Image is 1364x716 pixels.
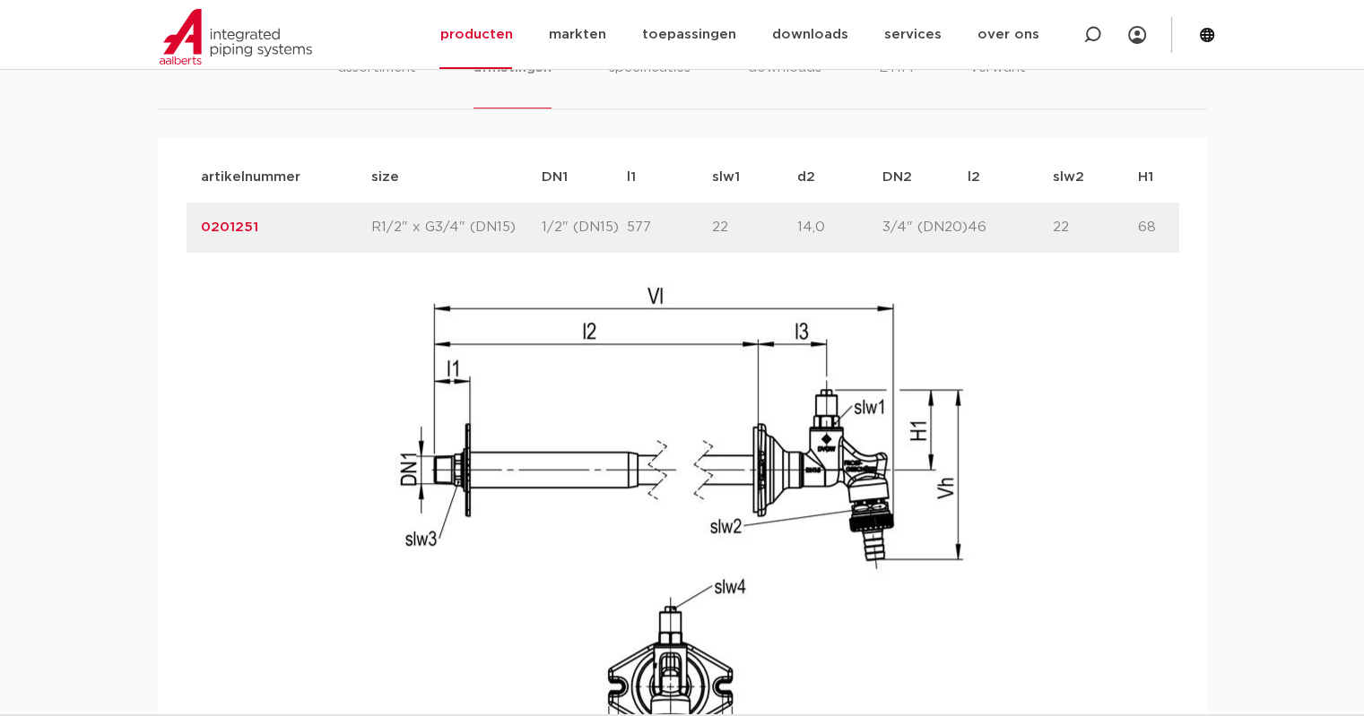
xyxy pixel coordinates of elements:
[201,167,371,188] p: artikelnummer
[627,167,712,188] p: l1
[970,57,1026,108] li: verwant
[1138,167,1223,188] p: H1
[968,217,1053,238] p: 46
[879,57,913,108] li: ETIM
[609,57,691,108] li: specificaties
[748,57,821,108] li: downloads
[712,167,797,188] p: slw1
[1053,217,1138,238] p: 22
[797,167,882,188] p: d2
[542,167,627,188] p: DN1
[473,57,552,108] li: afmetingen
[882,167,968,188] p: DN2
[1053,167,1138,188] p: slw2
[338,57,416,108] li: assortiment
[1138,217,1223,238] p: 68
[542,217,627,238] p: 1/2" (DN15)
[882,217,968,238] p: 3/4" (DN20)
[712,217,797,238] p: 22
[371,217,542,238] p: R1/2" x G3/4" (DN15)
[797,217,882,238] p: 14,0
[371,167,542,188] p: size
[627,217,712,238] p: 577
[201,220,258,234] a: 0201251
[968,167,1053,188] p: l2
